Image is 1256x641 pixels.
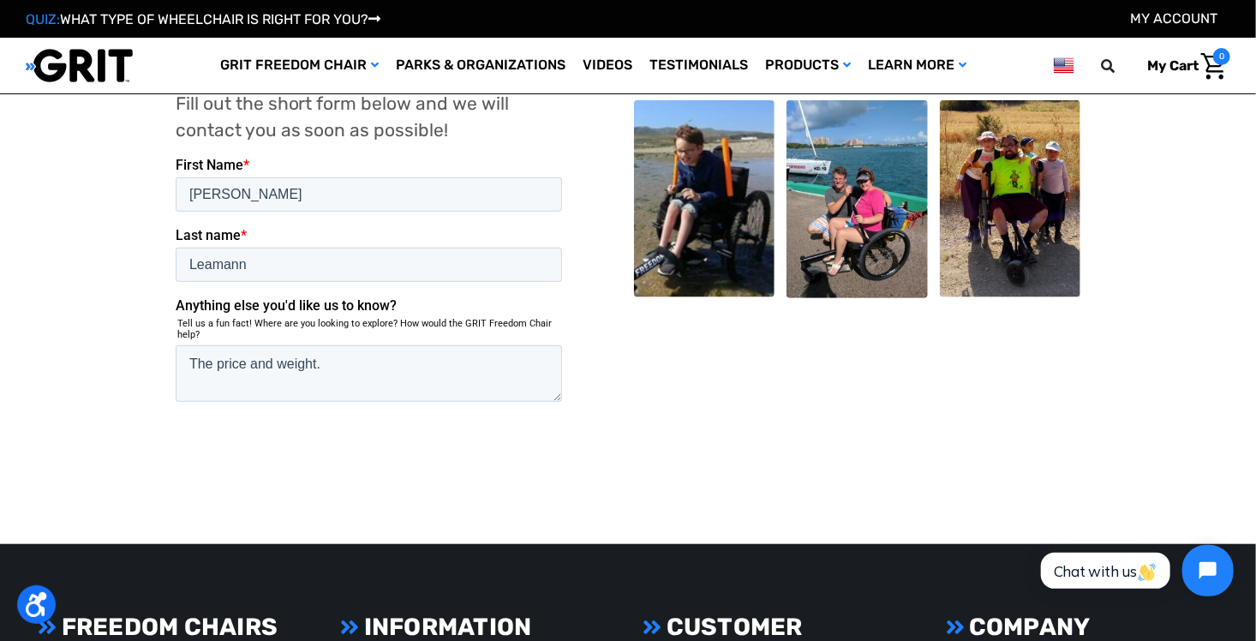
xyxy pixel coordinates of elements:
span: 0 [1213,48,1230,65]
a: QUIZ:WHAT TYPE OF WHEELCHAIR IS RIGHT FOR YOU? [26,11,380,27]
iframe: Tidio Chat [1022,530,1248,611]
img: GRIT All-Terrain Wheelchair and Mobility Equipment [26,48,133,83]
img: Cart [1201,53,1226,80]
span: My Cart [1147,57,1199,74]
a: Testimonials [641,38,757,93]
a: Learn More [859,38,975,93]
img: us.png [1054,55,1074,76]
a: GRIT Freedom Chair [212,38,387,93]
a: Parks & Organizations [387,38,574,93]
span: QUIZ: [26,11,60,27]
a: Videos [574,38,641,93]
iframe: Form 0 [176,157,569,425]
a: Cart with 0 items [1134,48,1230,84]
p: Fill out the short form below and we will contact you as soon as possible! [176,90,569,144]
a: Products [757,38,859,93]
a: Account [1130,10,1217,27]
input: Search [1109,48,1134,84]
